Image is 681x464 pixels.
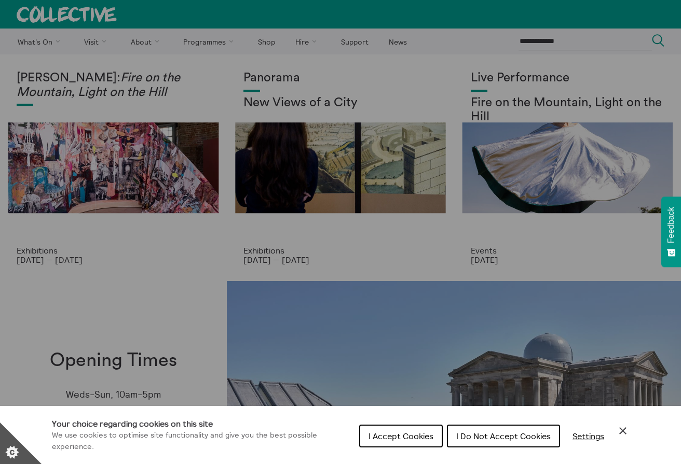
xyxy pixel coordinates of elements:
button: Settings [564,426,612,446]
button: I Accept Cookies [359,425,443,447]
p: We use cookies to optimise site functionality and give you the best possible experience. [52,430,351,452]
h1: Your choice regarding cookies on this site [52,417,351,430]
button: Feedback - Show survey [661,196,681,267]
button: I Do Not Accept Cookies [447,425,560,447]
span: I Do Not Accept Cookies [456,431,551,441]
span: Settings [573,431,604,441]
span: I Accept Cookies [369,431,433,441]
button: Close Cookie Control [617,425,629,437]
span: Feedback [666,207,676,243]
